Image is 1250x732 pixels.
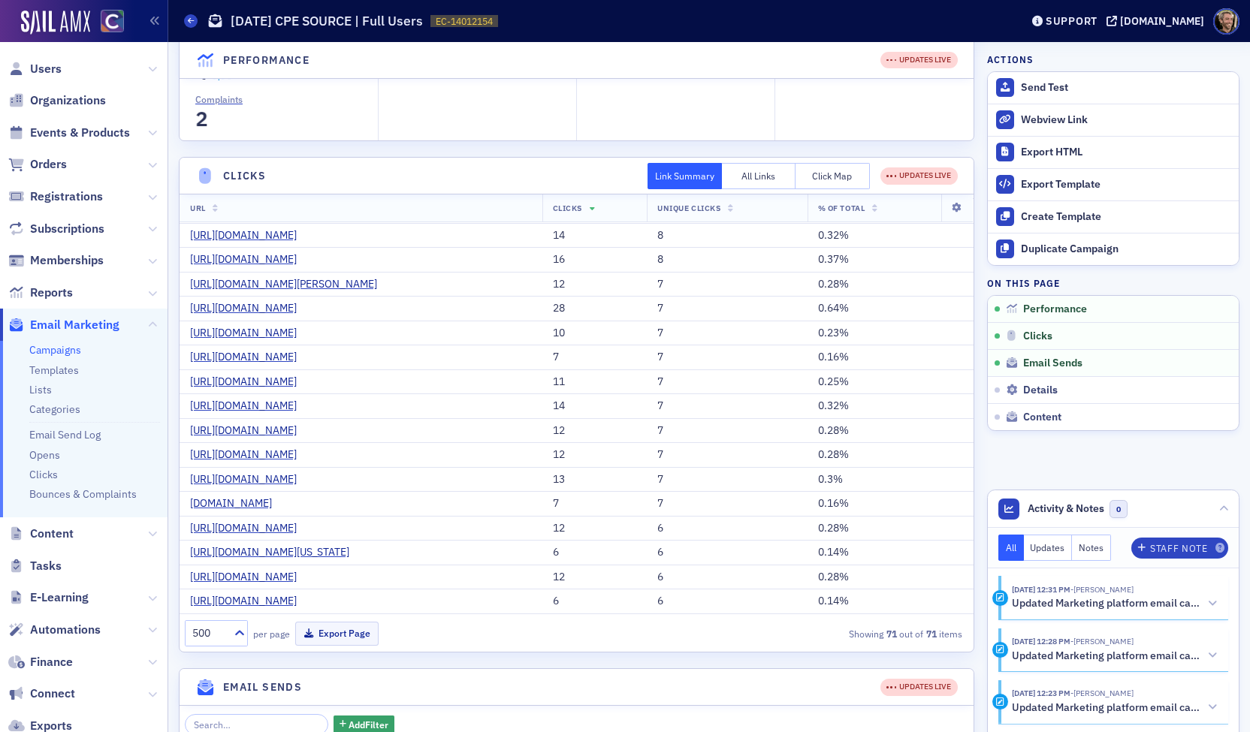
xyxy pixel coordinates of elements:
span: 2 [192,106,212,132]
span: Users [30,61,62,77]
button: [DOMAIN_NAME] [1107,16,1209,26]
div: UPDATES LIVE [880,167,958,185]
div: 14 [553,229,637,242]
span: Activity & Notes [1028,501,1104,517]
div: Webview Link [1021,113,1231,127]
a: [URL][DOMAIN_NAME][PERSON_NAME] [190,278,388,291]
a: [URL][DOMAIN_NAME][US_STATE] [190,546,361,559]
a: Campaigns [29,343,81,357]
div: 7 [657,351,797,364]
span: Lauren Standiford [1070,636,1134,646]
span: Profile [1213,8,1239,35]
a: Export Template [988,168,1239,200]
a: [URL][DOMAIN_NAME] [190,375,308,389]
time: 8/29/2025 12:23 PM [1012,688,1070,698]
span: Connect [30,685,75,702]
img: SailAMX [101,10,124,33]
a: Connect [8,685,75,702]
div: Showing out of items [714,627,962,640]
span: Organizations [30,92,106,109]
div: 7 [657,302,797,315]
div: 0.14% [818,546,963,559]
a: Export HTML [988,136,1239,168]
a: [URL][DOMAIN_NAME] [190,302,308,315]
div: 0.3% [818,473,963,486]
span: Email Marketing [30,317,119,333]
div: 14 [553,399,637,413]
a: SailAMX [21,11,90,35]
section: 2 [195,110,209,128]
a: [URL][DOMAIN_NAME] [190,229,308,242]
div: 0.28% [818,278,963,291]
span: Reports [30,285,73,301]
span: Orders [30,156,67,173]
div: 0.16% [818,351,963,364]
a: Registrations [8,188,103,205]
button: Click Map [796,163,870,189]
span: Email Sends [1023,357,1082,370]
a: Subscriptions [8,221,104,237]
div: 7 [657,327,797,340]
button: All Links [722,163,796,189]
a: Create Template [988,200,1239,233]
a: Finance [8,654,73,670]
div: 500 [192,625,225,641]
a: [URL][DOMAIN_NAME] [190,595,308,608]
div: 0.32% [818,229,963,242]
div: 6 [553,546,637,559]
div: Activity [992,694,1008,709]
button: Updates [1024,535,1073,561]
div: Send Test [1021,81,1231,95]
div: 16 [553,253,637,267]
div: 6 [657,571,797,584]
span: Events & Products [30,125,130,141]
a: Complaints [195,92,254,106]
div: 0.28% [818,571,963,584]
div: Create Template [1021,210,1231,224]
a: [URL][DOMAIN_NAME] [190,424,308,438]
div: 6 [657,522,797,535]
a: [URL][DOMAIN_NAME] [190,473,308,486]
button: Duplicate Campaign [988,233,1239,265]
div: 0.32% [818,399,963,413]
a: Memberships [8,252,104,269]
a: Opens [29,448,60,462]
a: Categories [29,402,80,416]
div: UPDATES LIVE [886,681,951,693]
div: 0.25% [818,375,963,389]
span: Memberships [30,252,104,269]
div: 7 [657,399,797,413]
div: 8 [657,253,797,267]
div: 8 [657,229,797,242]
div: 7 [657,375,797,389]
div: 7 [553,497,637,511]
h5: Updated Marketing platform email campaign: [DATE] CPE SOURCE | Full Users [1012,649,1202,663]
a: Content [8,526,74,542]
time: 8/29/2025 12:28 PM [1012,636,1070,646]
span: Automations [30,622,101,638]
div: 6 [553,595,637,608]
a: Reports [8,285,73,301]
span: Clicks [1023,330,1052,343]
div: 12 [553,522,637,535]
span: Finance [30,654,73,670]
div: 12 [553,571,637,584]
span: E-Learning [30,589,89,606]
a: [URL][DOMAIN_NAME] [190,522,308,535]
div: UPDATES LIVE [886,54,951,66]
button: Staff Note [1131,538,1228,559]
div: 0.28% [818,448,963,462]
div: Support [1046,14,1098,28]
div: 0.16% [818,497,963,511]
div: 7 [553,351,637,364]
span: Unique Clicks [657,203,720,213]
span: Tasks [30,558,62,574]
div: 13 [553,473,637,486]
a: Templates [29,363,79,377]
h5: Updated Marketing platform email campaign: [DATE] CPE SOURCE | Full Users [1012,597,1202,610]
a: Orders [8,156,67,173]
a: Organizations [8,92,106,109]
h4: Email Sends [223,679,302,695]
div: Duplicate Campaign [1021,242,1231,256]
a: Webview Link [988,104,1239,136]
